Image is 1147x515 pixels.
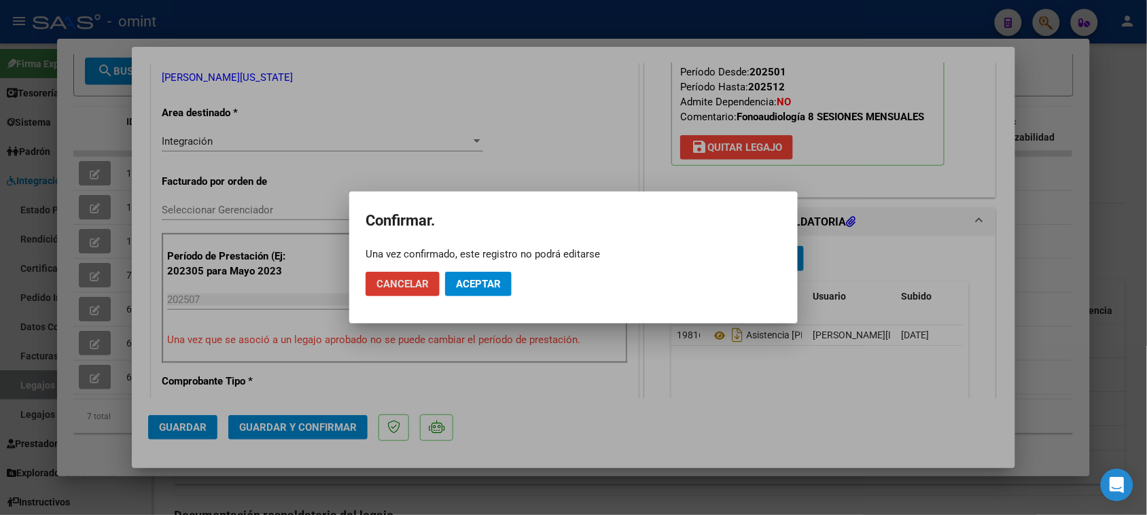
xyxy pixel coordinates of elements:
[445,272,512,296] button: Aceptar
[366,247,781,261] div: Una vez confirmado, este registro no podrá editarse
[376,278,429,290] span: Cancelar
[456,278,501,290] span: Aceptar
[366,272,440,296] button: Cancelar
[1101,469,1133,501] div: Open Intercom Messenger
[366,208,781,234] h2: Confirmar.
